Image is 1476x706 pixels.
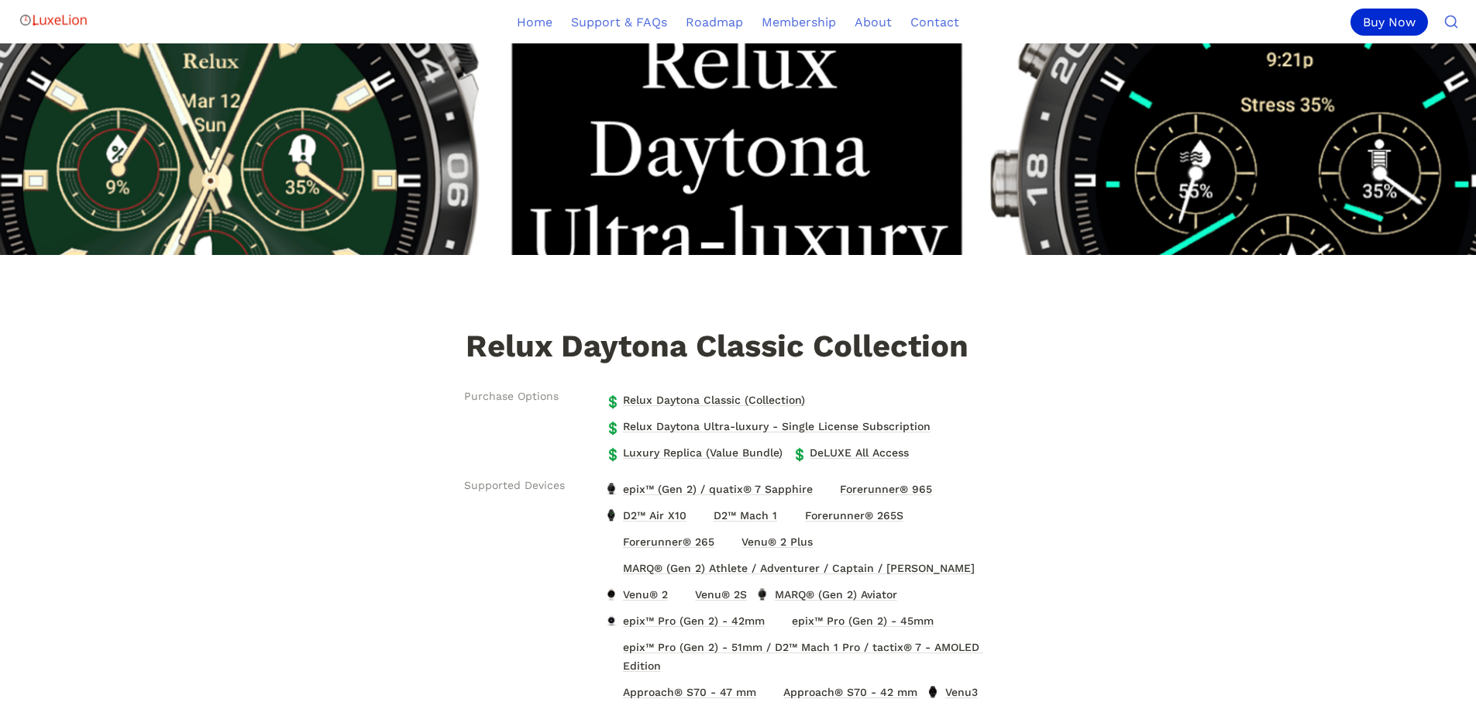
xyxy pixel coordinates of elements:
img: Approach® S70 - 47 mm [604,686,618,698]
span: epix™ (Gen 2) / quatix® 7 Sapphire [621,479,814,499]
a: Venu® 2Venu® 2 [600,582,673,607]
a: Venu® 2SVenu® 2S [673,582,752,607]
img: MARQ® (Gen 2) Athlete / Adventurer / Captain / Golfer [604,562,618,574]
img: Venu® 2 [604,588,618,601]
a: 💲Relux Daytona Ultra-luxury - Single License Subscription [600,414,935,439]
span: Approach® S70 - 42 mm [782,682,919,702]
a: D2™ Air X10D2™ Air X10 [600,503,691,528]
a: 💲Luxury Replica (Value Bundle) [600,440,787,465]
img: Relux Daytona Classic Collection [466,201,563,298]
img: D2™ Air X10 [604,509,618,522]
span: Forerunner® 965 [838,479,934,499]
a: epix™ Pro (Gen 2) - 42mmepix™ Pro (Gen 2) - 42mm [600,608,769,633]
span: Venu® 2 Plus [740,532,814,552]
img: epix™ Pro (Gen 2) - 45mm [773,615,787,627]
a: Approach® S70 - 47 mmApproach® S70 - 47 mm [600,680,761,704]
img: Forerunner® 265S [786,509,800,522]
img: Approach® S70 - 42 mm [765,686,779,698]
span: Venu® 2 [621,584,669,604]
a: Venu3Venu3 [922,680,982,704]
a: Venu® 2 PlusVenu® 2 Plus [719,529,817,554]
span: 💲 [605,446,618,459]
a: Approach® S70 - 42 mmApproach® S70 - 42 mm [761,680,922,704]
span: Purchase Options [464,388,559,405]
span: D2™ Mach 1 [712,505,779,525]
span: DeLUXE All Access [808,443,910,463]
img: MARQ® (Gen 2) Aviator [755,588,769,601]
a: Forerunner® 965Forerunner® 965 [817,477,937,501]
div: Buy Now [1350,9,1428,36]
span: D2™ Air X10 [621,505,688,525]
span: epix™ Pro (Gen 2) - 51mm / D2™ Mach 1 Pro / tactix® 7 - AMOLED Edition [621,637,1003,676]
span: 💲 [605,394,618,406]
a: Forerunner® 265Forerunner® 265 [600,529,719,554]
span: Venu3 [944,682,979,702]
img: Venu® 2S [676,588,690,601]
img: epix™ (Gen 2) / quatix® 7 Sapphire [604,483,618,495]
a: D2™ Mach 1D2™ Mach 1 [691,503,782,528]
a: MARQ® (Gen 2) AviatorMARQ® (Gen 2) Aviator [752,582,901,607]
a: epix™ Pro (Gen 2) - 51mm / D2™ Mach 1 Pro / tactix® 7 - AMOLED Editionepix™ Pro (Gen 2) - 51mm / ... [600,635,1006,678]
span: Luxury Replica (Value Bundle) [621,443,784,463]
a: 💲DeLUXE All Access [787,440,913,465]
span: Forerunner® 265 [621,532,716,552]
span: Relux Daytona Ultra-luxury - Single License Subscription [621,416,932,436]
span: epix™ Pro (Gen 2) - 42mm [621,611,766,631]
span: 💲 [605,420,618,432]
a: epix™ (Gen 2) / quatix® 7 Sapphireepix™ (Gen 2) / quatix® 7 Sapphire [600,477,817,501]
span: Approach® S70 - 47 mm [621,682,758,702]
img: Venu3 [926,686,940,698]
a: Forerunner® 265SForerunner® 265S [782,503,907,528]
span: Relux Daytona Classic (Collection) [621,390,807,410]
span: Supported Devices [464,477,565,494]
img: Forerunner® 265 [604,536,618,548]
img: D2™ Mach 1 [695,509,709,522]
span: Forerunner® 265S [803,505,905,525]
span: MARQ® (Gen 2) Aviator [773,584,899,604]
img: Logo [19,5,88,36]
img: Venu® 2 Plus [723,536,737,548]
a: MARQ® (Gen 2) Athlete / Adventurer / Captain / GolferMARQ® (Gen 2) Athlete / Adventurer / Captain... [600,556,979,580]
span: Venu® 2S [693,584,748,604]
span: epix™ Pro (Gen 2) - 45mm [790,611,935,631]
span: 💲 [792,446,804,459]
h1: Relux Daytona Classic Collection [464,329,1013,367]
img: epix™ Pro (Gen 2) - 42mm [604,615,618,627]
a: 💲Relux Daytona Classic (Collection) [600,387,810,412]
img: epix™ Pro (Gen 2) - 51mm / D2™ Mach 1 Pro / tactix® 7 - AMOLED Edition [604,650,618,663]
a: epix™ Pro (Gen 2) - 45mmepix™ Pro (Gen 2) - 45mm [769,608,938,633]
span: MARQ® (Gen 2) Athlete / Adventurer / Captain / [PERSON_NAME] [621,558,976,578]
img: Forerunner® 965 [821,483,835,495]
a: Buy Now [1350,9,1434,36]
